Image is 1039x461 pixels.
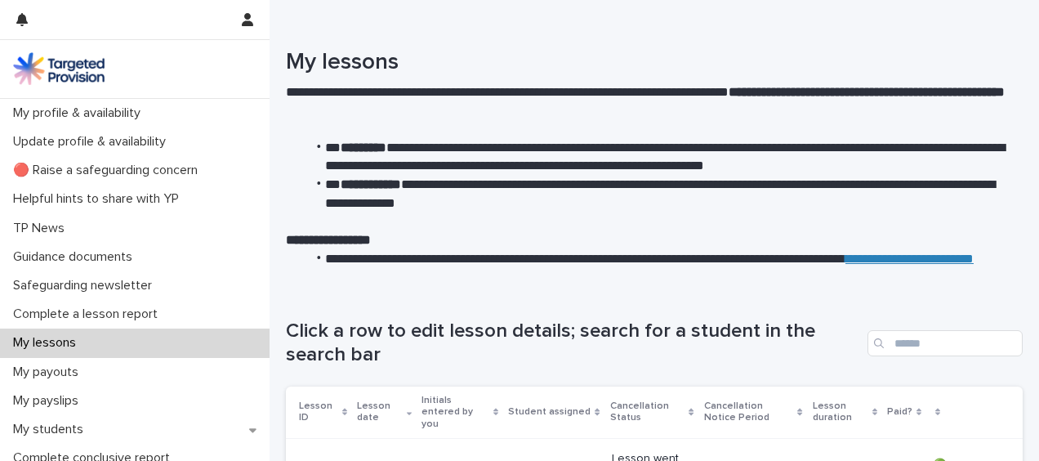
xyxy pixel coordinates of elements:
[610,397,684,427] p: Cancellation Status
[887,403,912,421] p: Paid?
[7,163,211,178] p: 🔴 Raise a safeguarding concern
[7,105,154,121] p: My profile & availability
[704,397,794,427] p: Cancellation Notice Period
[867,330,1023,356] input: Search
[7,221,78,236] p: TP News
[508,403,591,421] p: Student assigned
[7,365,91,380] p: My payouts
[813,397,868,427] p: Lesson duration
[421,392,489,433] p: Initials entered by you
[286,49,1010,77] h1: My lessons
[7,278,165,293] p: Safeguarding newsletter
[13,52,105,85] img: M5nRWzHhSzIhMunXDL62
[299,397,338,427] p: Lesson ID
[357,397,402,427] p: Lesson date
[7,422,96,437] p: My students
[286,320,861,367] h1: Click a row to edit lesson details; search for a student in the search bar
[7,393,91,409] p: My payslips
[7,191,192,207] p: Helpful hints to share with YP
[7,249,145,265] p: Guidance documents
[7,335,89,351] p: My lessons
[7,307,171,322] p: Complete a lesson report
[7,134,179,150] p: Update profile & availability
